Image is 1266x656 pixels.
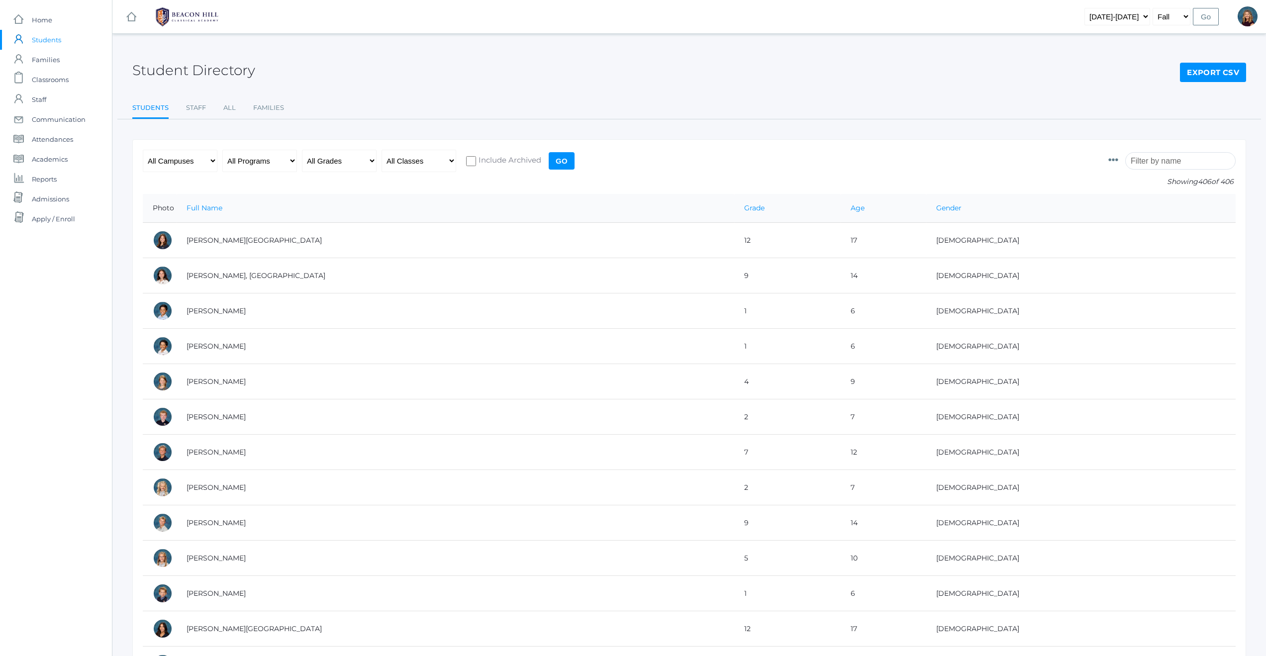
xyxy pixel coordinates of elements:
div: Charlotte Abdulla [153,230,173,250]
td: [PERSON_NAME], [GEOGRAPHIC_DATA] [177,258,734,293]
span: Admissions [32,189,69,209]
td: [DEMOGRAPHIC_DATA] [926,223,1236,258]
input: Go [1193,8,1219,25]
input: Filter by name [1125,152,1236,170]
a: Students [132,98,169,119]
td: 10 [841,541,926,576]
p: Showing of 406 [1108,177,1236,187]
div: Elle Albanese [153,477,173,497]
div: Nolan Alstot [153,583,173,603]
span: Staff [32,90,46,109]
span: Home [32,10,52,30]
td: [PERSON_NAME] [177,399,734,435]
td: 12 [734,611,841,647]
td: 12 [841,435,926,470]
span: Include Archived [476,155,541,167]
div: Lindsay Leeds [1238,6,1258,26]
td: 4 [734,364,841,399]
td: [DEMOGRAPHIC_DATA] [926,435,1236,470]
td: 5 [734,541,841,576]
img: BHCALogos-05-308ed15e86a5a0abce9b8dd61676a3503ac9727e845dece92d48e8588c001991.png [150,4,224,29]
td: [PERSON_NAME] [177,364,734,399]
a: Export CSV [1180,63,1246,83]
span: Apply / Enroll [32,209,75,229]
td: 6 [841,576,926,611]
input: Go [549,152,575,170]
a: Staff [186,98,206,118]
span: Reports [32,169,57,189]
td: 2 [734,470,841,505]
td: 9 [734,505,841,541]
td: [PERSON_NAME] [177,435,734,470]
a: Full Name [187,203,222,212]
div: Jack Adams [153,407,173,427]
span: Students [32,30,61,50]
a: Families [253,98,284,118]
span: 406 [1198,177,1211,186]
td: [PERSON_NAME] [177,576,734,611]
div: Grayson Abrea [153,336,173,356]
td: 1 [734,576,841,611]
td: [PERSON_NAME] [177,293,734,329]
td: [DEMOGRAPHIC_DATA] [926,576,1236,611]
div: Paige Albanese [153,548,173,568]
td: 6 [841,329,926,364]
div: Dominic Abrea [153,301,173,321]
span: Classrooms [32,70,69,90]
td: [PERSON_NAME] [177,329,734,364]
td: [DEMOGRAPHIC_DATA] [926,505,1236,541]
td: [PERSON_NAME] [177,541,734,576]
td: [DEMOGRAPHIC_DATA] [926,258,1236,293]
span: Communication [32,109,86,129]
td: 7 [841,399,926,435]
a: Age [851,203,865,212]
td: 1 [734,293,841,329]
a: All [223,98,236,118]
a: Gender [936,203,962,212]
td: [PERSON_NAME][GEOGRAPHIC_DATA] [177,223,734,258]
div: Amelia Adams [153,372,173,391]
td: [DEMOGRAPHIC_DATA] [926,399,1236,435]
h2: Student Directory [132,63,255,78]
td: 12 [734,223,841,258]
td: [DEMOGRAPHIC_DATA] [926,329,1236,364]
td: [DEMOGRAPHIC_DATA] [926,364,1236,399]
td: 17 [841,223,926,258]
a: Grade [744,203,765,212]
span: Academics [32,149,68,169]
td: 7 [841,470,926,505]
td: 2 [734,399,841,435]
td: 6 [841,293,926,329]
td: 14 [841,258,926,293]
span: Attendances [32,129,73,149]
td: [DEMOGRAPHIC_DATA] [926,611,1236,647]
span: Families [32,50,60,70]
input: Include Archived [466,156,476,166]
div: Phoenix Abdulla [153,266,173,285]
td: 7 [734,435,841,470]
td: 1 [734,329,841,364]
div: Logan Albanese [153,513,173,533]
td: 9 [841,364,926,399]
td: [PERSON_NAME][GEOGRAPHIC_DATA] [177,611,734,647]
td: [DEMOGRAPHIC_DATA] [926,541,1236,576]
th: Photo [143,194,177,223]
div: Cole Albanese [153,442,173,462]
td: [PERSON_NAME] [177,505,734,541]
td: [PERSON_NAME] [177,470,734,505]
td: [DEMOGRAPHIC_DATA] [926,470,1236,505]
td: [DEMOGRAPHIC_DATA] [926,293,1236,329]
div: Victoria Arellano [153,619,173,639]
td: 9 [734,258,841,293]
td: 14 [841,505,926,541]
td: 17 [841,611,926,647]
